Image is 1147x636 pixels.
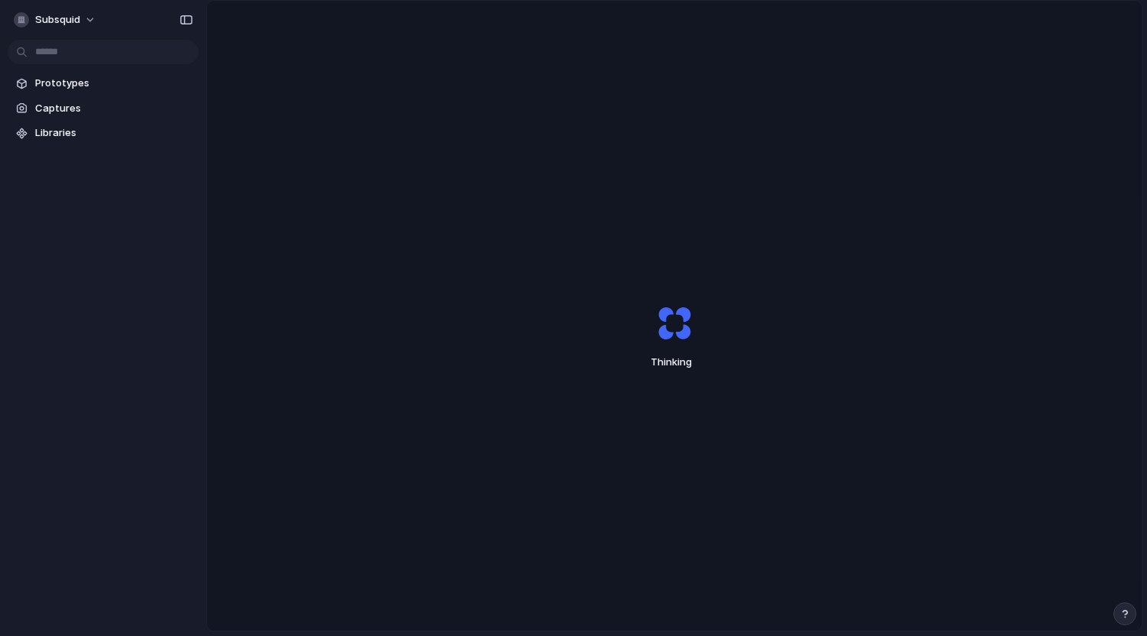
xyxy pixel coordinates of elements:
span: Prototypes [35,76,192,91]
a: Prototypes [8,72,199,95]
button: Subsquid [8,8,104,32]
a: Libraries [8,122,199,144]
span: Libraries [35,125,192,141]
span: Thinking [622,355,727,370]
a: Captures [8,97,199,120]
span: Captures [35,101,192,116]
span: Subsquid [35,12,80,28]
